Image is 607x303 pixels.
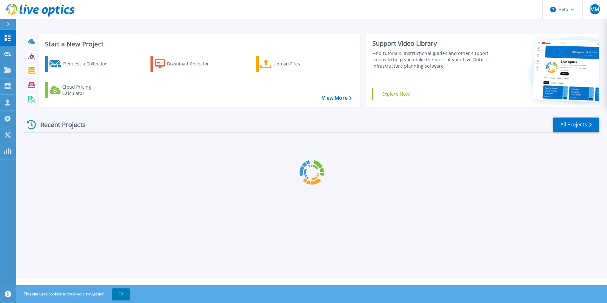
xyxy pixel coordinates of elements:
span: This site uses cookies to track your navigation. [17,288,130,300]
a: Explore Now! [372,88,421,100]
div: Request a Collection [63,57,114,70]
a: Upload Files [256,56,327,72]
div: Download Collector [167,57,218,70]
div: Find tutorials, instructional guides and other support videos to help you make the most of your L... [372,50,491,69]
div: Upload Files [273,57,324,70]
a: View More [322,95,351,101]
a: Download Collector [150,56,221,72]
button: OK [112,288,130,300]
span: MM [590,7,599,12]
div: Recent Projects [24,117,94,132]
a: All Projects [553,118,599,132]
h3: Start a New Project [45,41,351,48]
a: Cloud Pricing Calculator [45,82,116,98]
div: Support Video Library [372,39,491,48]
div: Cloud Pricing Calculator [62,84,113,97]
a: Request a Collection [45,56,116,72]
